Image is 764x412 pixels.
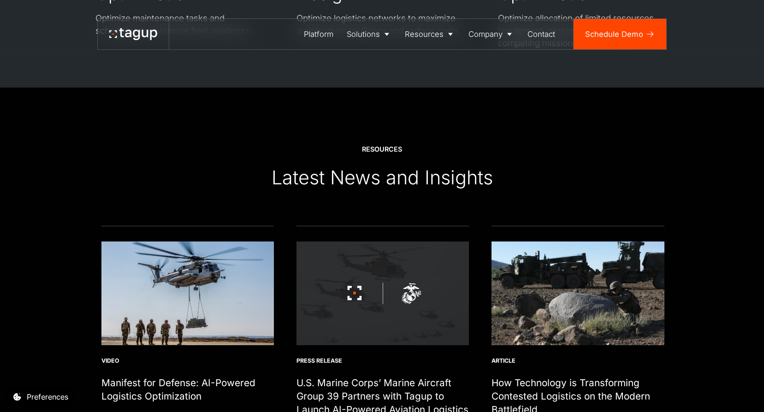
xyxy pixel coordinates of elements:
a: Solutions [340,19,398,49]
div: Solutions [347,29,380,40]
div: Platform [304,29,333,40]
a: Platform [297,19,340,49]
div: Resources [405,29,444,40]
a: Contact [521,19,562,49]
div: Press Release [296,357,469,365]
a: Company [462,19,521,49]
div: Company [468,29,503,40]
div: Latest News and Insights [272,166,493,190]
div: Article [492,357,664,365]
div: Preferences [27,391,68,402]
div: Schedule Demo [585,29,643,40]
div: Resources [362,145,402,154]
div: Video [101,357,274,365]
a: Schedule Demo [574,19,666,49]
img: U.S. Marine Corps photo by Sgt. Maximiliano Rosas_190728-M-FB282-1040 [492,241,664,345]
img: U.S. Marine Corps’ Marine Aircraft Group 39 Partners with Tagup to Launch AI-Powered Aviation Log... [296,241,469,345]
div: Contact [527,29,555,40]
h1: Manifest for Defense: AI-Powered Logistics Optimization [101,376,274,403]
a: Resources [398,19,462,49]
